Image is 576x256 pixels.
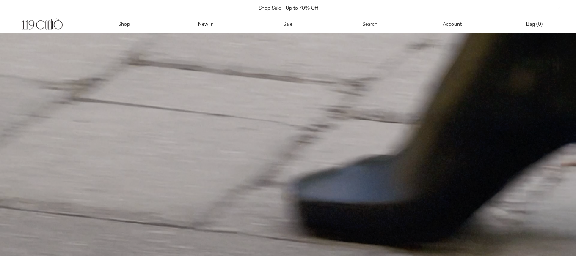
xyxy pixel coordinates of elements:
a: Sale [247,16,329,33]
span: 0 [538,21,541,28]
a: New In [165,16,247,33]
a: Account [411,16,493,33]
a: Search [329,16,411,33]
a: Bag () [493,16,576,33]
a: Shop [83,16,165,33]
a: Shop Sale - Up to 70% Off [259,5,318,12]
span: ) [538,21,543,28]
